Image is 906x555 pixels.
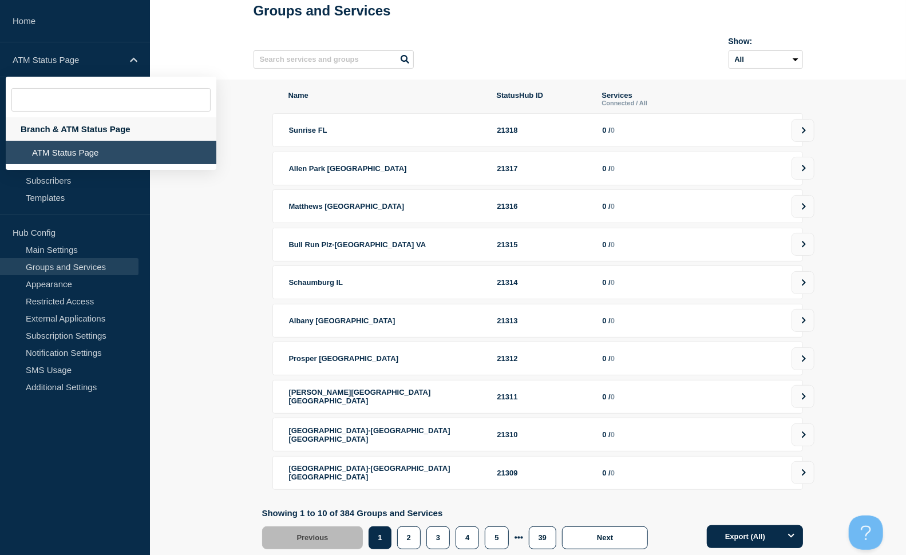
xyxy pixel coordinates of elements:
[497,469,589,477] div: 21309
[602,91,787,100] p: Services
[497,278,589,287] div: 21314
[254,50,414,69] input: Search services and groups
[707,525,803,548] button: Export (All)
[729,37,803,46] div: Show:
[611,469,615,477] span: 0
[254,3,803,19] h1: Groups and Services
[603,278,611,287] span: 0 /
[611,316,615,325] span: 0
[611,278,615,287] span: 0
[497,164,589,173] div: 21317
[497,126,589,134] div: 21318
[485,526,508,549] button: 5
[729,50,803,69] select: Archived
[611,354,615,363] span: 0
[603,240,611,249] span: 0 /
[849,516,883,550] iframe: Help Scout Beacon - Open
[297,533,329,542] span: Previous
[289,354,399,363] span: Prosper [GEOGRAPHIC_DATA]
[780,525,803,548] button: Options
[289,316,395,325] span: Albany [GEOGRAPHIC_DATA]
[289,426,450,443] span: [GEOGRAPHIC_DATA]-[GEOGRAPHIC_DATA] [GEOGRAPHIC_DATA]
[289,464,450,481] span: [GEOGRAPHIC_DATA]-[GEOGRAPHIC_DATA] [GEOGRAPHIC_DATA]
[597,533,613,542] span: Next
[456,526,479,549] button: 4
[497,354,589,363] div: 21312
[6,141,216,164] li: ATM Status Page
[611,393,615,401] span: 0
[611,164,615,173] span: 0
[603,354,611,363] span: 0 /
[611,430,615,439] span: 0
[497,91,588,106] span: StatusHub ID
[602,100,787,106] p: Connected / All
[288,91,483,106] span: Name
[603,393,611,401] span: 0 /
[611,240,615,249] span: 0
[497,202,589,211] div: 21316
[289,164,407,173] span: Allen Park [GEOGRAPHIC_DATA]
[289,126,327,134] span: Sunrise FL
[611,202,615,211] span: 0
[13,55,122,65] p: ATM Status Page
[397,526,421,549] button: 2
[603,469,611,477] span: 0 /
[262,508,654,518] p: Showing 1 to 10 of 384 Groups and Services
[497,240,589,249] div: 21315
[262,526,363,549] button: Previous
[497,430,589,439] div: 21310
[289,240,426,249] span: Bull Run Plz-[GEOGRAPHIC_DATA] VA
[6,117,216,141] div: Branch & ATM Status Page
[497,316,589,325] div: 21313
[611,126,615,134] span: 0
[289,202,405,211] span: Matthews [GEOGRAPHIC_DATA]
[562,526,648,549] button: Next
[603,202,611,211] span: 0 /
[426,526,450,549] button: 3
[529,526,556,549] button: 39
[497,393,589,401] div: 21311
[603,126,611,134] span: 0 /
[603,164,611,173] span: 0 /
[603,430,611,439] span: 0 /
[369,526,391,549] button: 1
[603,316,611,325] span: 0 /
[289,278,343,287] span: Schaumburg IL
[289,388,431,405] span: [PERSON_NAME][GEOGRAPHIC_DATA] [GEOGRAPHIC_DATA]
